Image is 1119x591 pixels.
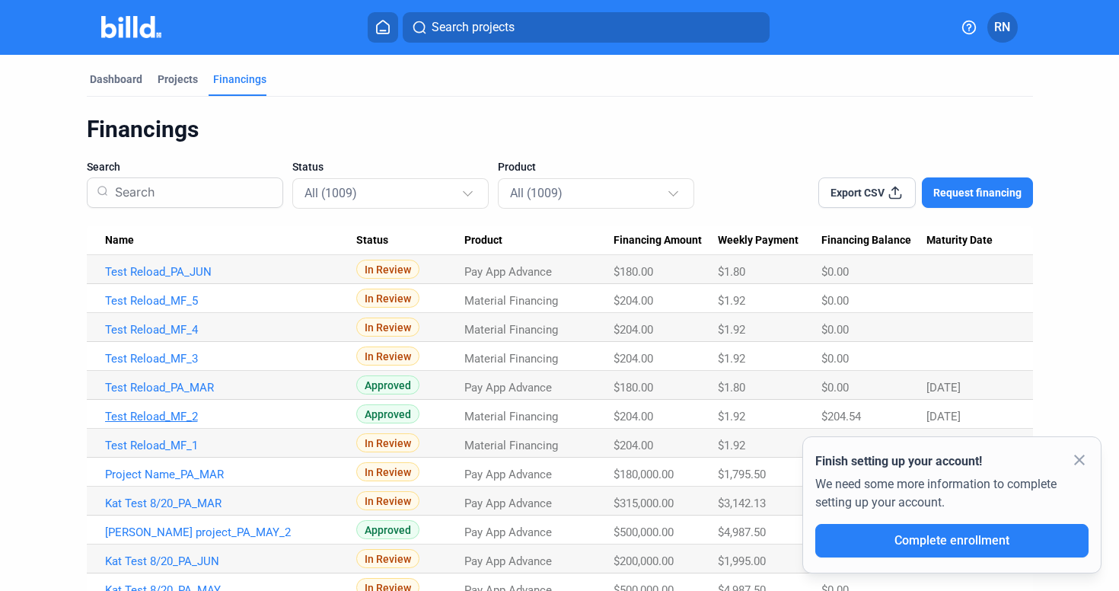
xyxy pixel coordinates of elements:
[821,352,849,366] span: $0.00
[614,352,653,366] span: $204.00
[821,381,849,395] span: $0.00
[614,468,674,481] span: $180,000.00
[821,234,926,248] div: Financing Balance
[718,323,745,337] span: $1.92
[105,352,356,366] a: Test Reload_MF_3
[356,318,419,337] span: In Review
[614,439,653,452] span: $204.00
[614,554,674,568] span: $200,000.00
[464,410,558,423] span: Material Financing
[356,375,419,395] span: Approved
[87,115,1033,144] div: Financings
[356,234,464,248] div: Status
[718,410,745,423] span: $1.92
[718,294,745,308] span: $1.92
[718,439,745,452] span: $1.92
[356,289,419,308] span: In Review
[464,265,552,279] span: Pay App Advance
[101,16,161,38] img: Billd Company Logo
[158,72,198,87] div: Projects
[987,12,1018,43] button: RN
[614,234,718,248] div: Financing Amount
[292,159,324,174] span: Status
[464,439,558,452] span: Material Financing
[718,352,745,366] span: $1.92
[614,381,653,395] span: $180.00
[105,468,356,481] a: Project Name_PA_MAR
[356,549,419,568] span: In Review
[464,381,552,395] span: Pay App Advance
[718,381,745,395] span: $1.80
[933,185,1022,200] span: Request financing
[109,173,273,212] input: Search
[356,260,419,279] span: In Review
[614,234,702,248] span: Financing Amount
[213,72,266,87] div: Financings
[818,177,916,208] button: Export CSV
[830,185,885,200] span: Export CSV
[90,72,142,87] div: Dashboard
[718,265,745,279] span: $1.80
[105,265,356,279] a: Test Reload_PA_JUN
[614,323,653,337] span: $204.00
[304,186,357,200] mat-select-trigger: All (1009)
[87,159,120,174] span: Search
[105,234,134,248] span: Name
[821,323,849,337] span: $0.00
[718,468,766,481] span: $1,795.50
[926,410,961,423] span: [DATE]
[614,526,674,539] span: $500,000.00
[464,234,502,248] span: Product
[1070,451,1089,469] mat-icon: close
[464,234,614,248] div: Product
[718,526,766,539] span: $4,987.50
[994,18,1010,37] span: RN
[922,177,1033,208] button: Request financing
[356,433,419,452] span: In Review
[614,294,653,308] span: $204.00
[614,497,674,510] span: $315,000.00
[432,18,515,37] span: Search projects
[815,452,1089,471] div: Finish setting up your account!
[464,554,552,568] span: Pay App Advance
[815,524,1089,557] button: Complete enrollment
[718,497,766,510] span: $3,142.13
[510,186,563,200] mat-select-trigger: All (1009)
[105,323,356,337] a: Test Reload_MF_4
[403,12,770,43] button: Search projects
[718,234,821,248] div: Weekly Payment
[105,554,356,568] a: Kat Test 8/20_PA_JUN
[464,526,552,539] span: Pay App Advance
[464,323,558,337] span: Material Financing
[356,234,388,248] span: Status
[356,491,419,510] span: In Review
[926,234,1015,248] div: Maturity Date
[464,352,558,366] span: Material Financing
[821,234,911,248] span: Financing Balance
[926,234,993,248] span: Maturity Date
[498,159,536,174] span: Product
[614,265,653,279] span: $180.00
[718,554,766,568] span: $1,995.00
[105,234,356,248] div: Name
[926,381,961,395] span: [DATE]
[614,410,653,423] span: $204.00
[105,294,356,308] a: Test Reload_MF_5
[105,526,356,539] a: [PERSON_NAME] project_PA_MAY_2
[105,497,356,510] a: Kat Test 8/20_PA_MAR
[105,410,356,423] a: Test Reload_MF_2
[894,533,1009,548] span: Complete enrollment
[815,471,1089,524] div: We need some more information to complete setting up your account.
[821,265,849,279] span: $0.00
[356,404,419,423] span: Approved
[356,462,419,481] span: In Review
[464,497,552,510] span: Pay App Advance
[105,381,356,395] a: Test Reload_PA_MAR
[718,234,799,248] span: Weekly Payment
[821,410,861,423] span: $204.54
[356,520,419,539] span: Approved
[464,468,552,481] span: Pay App Advance
[821,294,849,308] span: $0.00
[464,294,558,308] span: Material Financing
[356,347,419,366] span: In Review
